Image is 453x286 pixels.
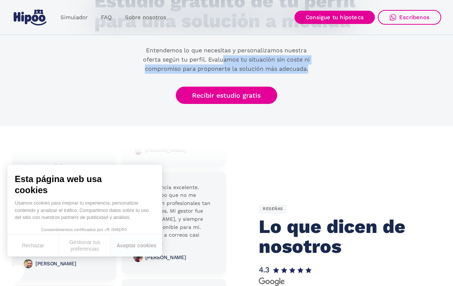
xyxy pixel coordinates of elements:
[138,46,315,73] p: Entendemos lo que necesitas y personalizamos nuestra oferta según tu perfil. Evaluamos tu situaci...
[259,217,429,257] h2: Lo que dicen de nosotros
[94,10,118,25] a: FAQ
[12,7,48,28] a: home
[399,14,429,21] div: Escríbenos
[259,205,287,214] div: RESEÑAS
[295,11,375,24] a: Consigue tu hipoteca
[378,10,441,25] a: Escríbenos
[118,10,173,25] a: Sobre nosotros
[176,87,278,104] a: Recibir estudio gratis
[54,10,94,25] a: Simulador
[259,266,269,274] h1: 4.3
